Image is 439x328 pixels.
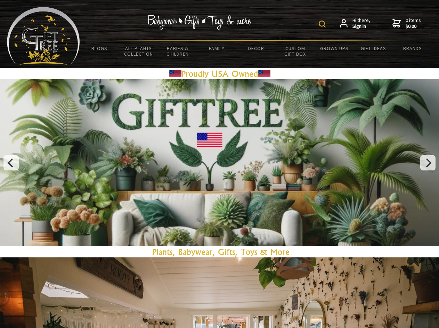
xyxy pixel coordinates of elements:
a: Custom Gift Box [276,41,315,61]
a: Brands [393,41,432,56]
button: Next [420,155,436,170]
a: Gift Ideas [354,41,393,56]
span: Hi there, [352,17,370,30]
button: Previous [3,155,19,170]
img: Babywear - Gifts - Toys & more [147,15,252,30]
a: Plants, Babywear, Gifts, Toys & Mor [152,247,285,257]
span: 0 items [406,17,421,30]
a: Family [197,41,237,56]
a: Grown Ups [315,41,354,56]
a: BLOGS [80,41,119,56]
a: Hi there,Sign in [340,17,370,30]
a: All Plants Collection [119,41,158,61]
strong: $0.00 [406,23,421,30]
strong: Sign in [352,23,370,30]
img: product search [319,21,326,27]
a: 0 items$0.00 [392,17,421,30]
a: Decor [236,41,276,56]
a: Proudly USA Owned [181,69,258,79]
img: Babyware - Gifts - Toys and more... [7,7,80,65]
a: Babies & Children [158,41,197,61]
